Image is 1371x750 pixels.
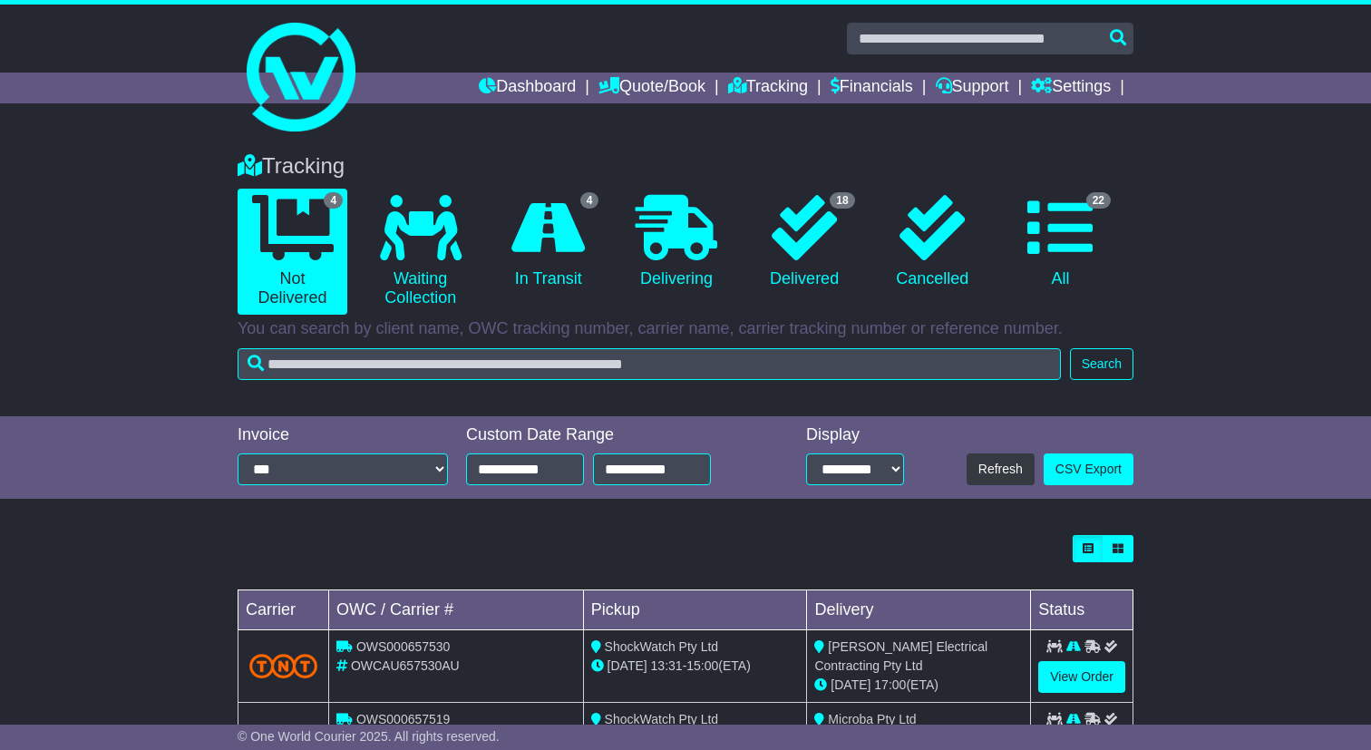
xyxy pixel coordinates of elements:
[728,73,808,103] a: Tracking
[831,73,913,103] a: Financials
[228,153,1142,180] div: Tracking
[967,453,1035,485] button: Refresh
[238,319,1133,339] p: You can search by client name, OWC tracking number, carrier name, carrier tracking number or refe...
[605,712,719,726] span: ShockWatch Pty Ltd
[651,658,683,673] span: 13:31
[814,639,987,673] span: [PERSON_NAME] Electrical Contracting Pty Ltd
[479,73,576,103] a: Dashboard
[750,189,860,296] a: 18 Delivered
[936,73,1009,103] a: Support
[583,590,807,630] td: Pickup
[1006,189,1115,296] a: 22 All
[1031,590,1133,630] td: Status
[807,590,1031,630] td: Delivery
[831,677,870,692] span: [DATE]
[1044,453,1133,485] a: CSV Export
[324,192,343,209] span: 4
[238,189,347,315] a: 4 Not Delivered
[828,712,916,726] span: Microba Pty Ltd
[356,712,451,726] span: OWS000657519
[1070,348,1133,380] button: Search
[608,658,647,673] span: [DATE]
[830,192,854,209] span: 18
[1086,192,1111,209] span: 22
[1031,73,1111,103] a: Settings
[598,73,705,103] a: Quote/Book
[580,192,599,209] span: 4
[466,425,753,445] div: Custom Date Range
[356,639,451,654] span: OWS000657530
[874,677,906,692] span: 17:00
[605,639,719,654] span: ShockWatch Pty Ltd
[686,658,718,673] span: 15:00
[591,657,800,676] div: - (ETA)
[878,189,987,296] a: Cancelled
[1038,661,1125,693] a: View Order
[806,425,904,445] div: Display
[621,189,731,296] a: Delivering
[329,590,584,630] td: OWC / Carrier #
[365,189,475,315] a: Waiting Collection
[238,425,448,445] div: Invoice
[238,729,500,744] span: © One World Courier 2025. All rights reserved.
[493,189,603,296] a: 4 In Transit
[249,654,317,678] img: TNT_Domestic.png
[814,676,1023,695] div: (ETA)
[351,658,460,673] span: OWCAU657530AU
[238,590,329,630] td: Carrier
